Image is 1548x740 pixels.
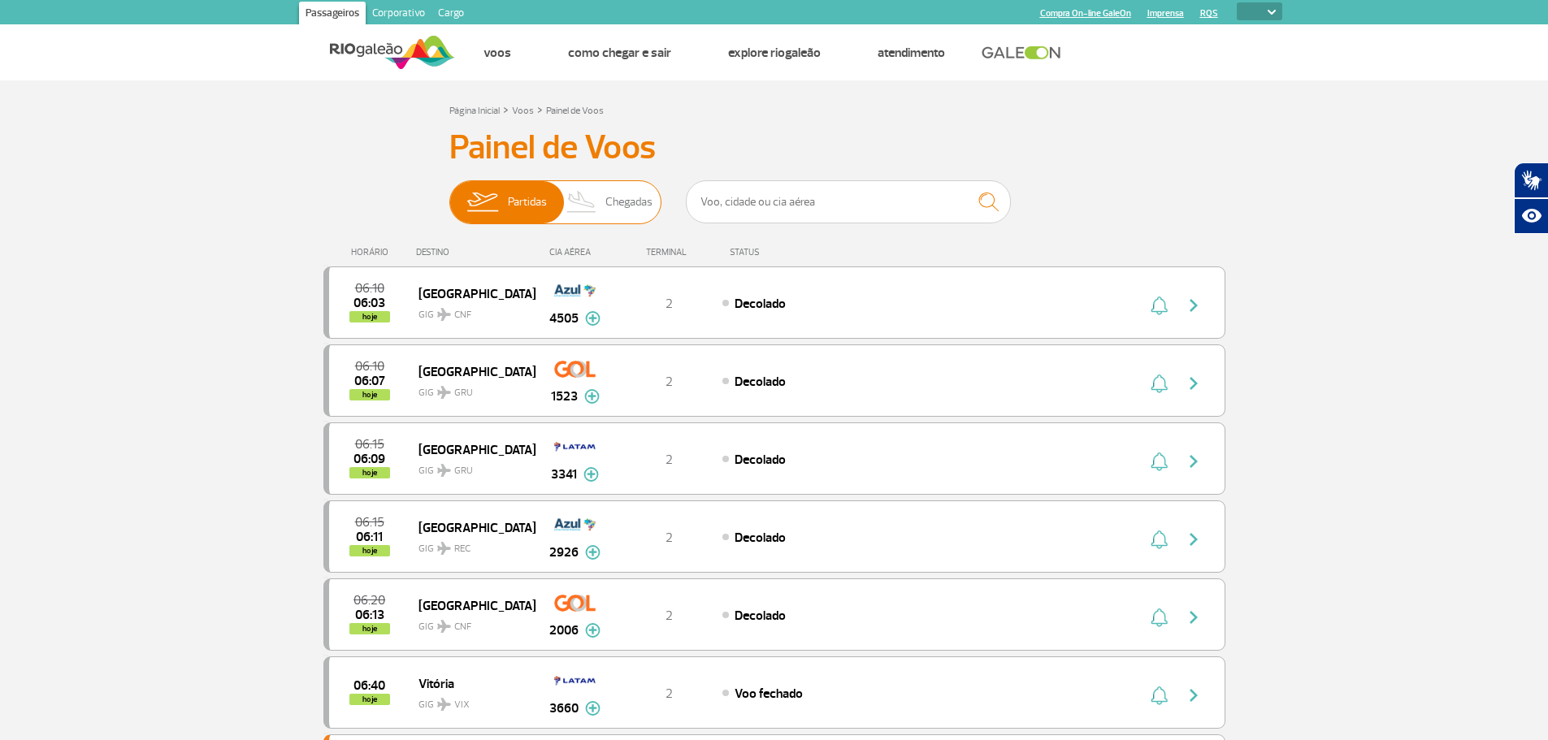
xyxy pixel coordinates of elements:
[735,608,786,624] span: Decolado
[735,374,786,390] span: Decolado
[349,694,390,705] span: hoje
[366,2,431,28] a: Corporativo
[1514,162,1548,234] div: Plugin de acessibilidade da Hand Talk.
[1184,530,1203,549] img: seta-direita-painel-voo.svg
[728,45,821,61] a: Explore RIOgaleão
[549,309,579,328] span: 4505
[1514,162,1548,198] button: Abrir tradutor de língua de sinais.
[454,620,471,634] span: CNF
[1184,374,1203,393] img: seta-direita-painel-voo.svg
[418,533,523,556] span: GIG
[454,464,473,478] span: GRU
[349,389,390,400] span: hoje
[503,100,509,119] a: >
[356,531,383,543] span: 2025-08-25 06:11:54
[616,247,722,257] div: TERMINAL
[722,247,854,257] div: STATUS
[416,247,535,257] div: DESTINO
[585,701,601,716] img: mais-info-painel-voo.svg
[418,611,523,634] span: GIG
[418,361,523,382] span: [GEOGRAPHIC_DATA]
[583,467,599,482] img: mais-info-painel-voo.svg
[666,374,673,390] span: 2
[355,283,384,294] span: 2025-08-25 06:10:00
[457,181,508,223] img: slider-embarque
[349,545,390,556] span: hoje
[418,439,523,460] span: [GEOGRAPHIC_DATA]
[355,517,384,528] span: 2025-08-25 06:15:00
[878,45,945,61] a: Atendimento
[354,375,385,387] span: 2025-08-25 06:07:06
[735,686,803,702] span: Voo fechado
[483,45,511,61] a: Voos
[1147,8,1184,19] a: Imprensa
[418,455,523,478] span: GIG
[1151,530,1168,549] img: sino-painel-voo.svg
[549,699,579,718] span: 3660
[349,623,390,634] span: hoje
[1040,8,1131,19] a: Compra On-line GaleOn
[418,673,523,694] span: Vitória
[1151,296,1168,315] img: sino-painel-voo.svg
[437,620,451,633] img: destiny_airplane.svg
[353,453,385,465] span: 2025-08-25 06:09:47
[437,464,451,477] img: destiny_airplane.svg
[454,542,470,556] span: REC
[437,542,451,555] img: destiny_airplane.svg
[512,105,534,117] a: Voos
[1184,296,1203,315] img: seta-direita-painel-voo.svg
[549,621,579,640] span: 2006
[686,180,1011,223] input: Voo, cidade ou cia aérea
[666,452,673,468] span: 2
[666,530,673,546] span: 2
[454,386,473,400] span: GRU
[1514,198,1548,234] button: Abrir recursos assistivos.
[1151,608,1168,627] img: sino-painel-voo.svg
[666,608,673,624] span: 2
[546,105,604,117] a: Painel de Voos
[549,543,579,562] span: 2926
[418,689,523,712] span: GIG
[355,439,384,450] span: 2025-08-25 06:15:00
[328,247,417,257] div: HORÁRIO
[508,181,547,223] span: Partidas
[666,686,673,702] span: 2
[585,545,601,560] img: mais-info-painel-voo.svg
[1184,452,1203,471] img: seta-direita-painel-voo.svg
[537,100,543,119] a: >
[431,2,470,28] a: Cargo
[449,105,500,117] a: Página Inicial
[551,387,578,406] span: 1523
[437,386,451,399] img: destiny_airplane.svg
[558,181,606,223] img: slider-desembarque
[418,299,523,322] span: GIG
[568,45,671,61] a: Como chegar e sair
[585,623,601,638] img: mais-info-painel-voo.svg
[353,595,385,606] span: 2025-08-25 06:20:00
[735,452,786,468] span: Decolado
[355,361,384,372] span: 2025-08-25 06:10:00
[353,680,385,691] span: 2025-08-25 06:40:00
[349,467,390,478] span: hoje
[535,247,616,257] div: CIA AÉREA
[1151,374,1168,393] img: sino-painel-voo.svg
[418,283,523,304] span: [GEOGRAPHIC_DATA]
[418,517,523,538] span: [GEOGRAPHIC_DATA]
[437,308,451,321] img: destiny_airplane.svg
[355,609,384,621] span: 2025-08-25 06:13:20
[437,698,451,711] img: destiny_airplane.svg
[454,308,471,322] span: CNF
[1184,686,1203,705] img: seta-direita-painel-voo.svg
[1151,686,1168,705] img: sino-painel-voo.svg
[735,296,786,312] span: Decolado
[1200,8,1218,19] a: RQS
[585,311,601,326] img: mais-info-painel-voo.svg
[449,128,1099,168] h3: Painel de Voos
[605,181,653,223] span: Chegadas
[666,296,673,312] span: 2
[353,297,385,309] span: 2025-08-25 06:03:19
[299,2,366,28] a: Passageiros
[551,465,577,484] span: 3341
[1184,608,1203,627] img: seta-direita-painel-voo.svg
[1151,452,1168,471] img: sino-painel-voo.svg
